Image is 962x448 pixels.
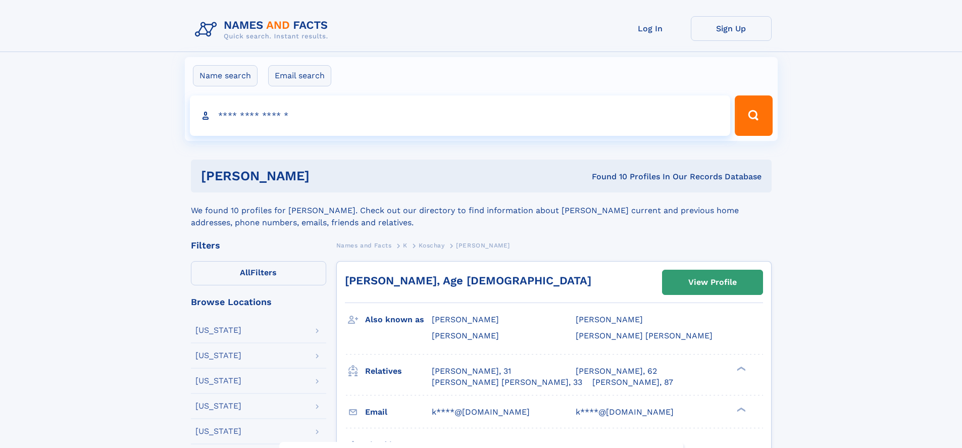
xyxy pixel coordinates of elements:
a: View Profile [663,270,763,294]
span: [PERSON_NAME] [456,242,510,249]
a: Koschay [419,239,444,252]
a: Log In [610,16,691,41]
div: [US_STATE] [195,352,241,360]
span: [PERSON_NAME] [432,315,499,324]
span: [PERSON_NAME] [432,331,499,340]
span: Koschay [419,242,444,249]
img: Logo Names and Facts [191,16,336,43]
div: ❯ [734,406,746,413]
label: Filters [191,261,326,285]
input: search input [190,95,731,136]
a: K [403,239,408,252]
span: [PERSON_NAME] [PERSON_NAME] [576,331,713,340]
a: Names and Facts [336,239,392,252]
div: [US_STATE] [195,377,241,385]
a: [PERSON_NAME], 87 [592,377,673,388]
a: [PERSON_NAME], Age [DEMOGRAPHIC_DATA] [345,274,591,287]
div: Filters [191,241,326,250]
h3: Email [365,404,432,421]
h3: Also known as [365,311,432,328]
a: [PERSON_NAME], 31 [432,366,511,377]
button: Search Button [735,95,772,136]
span: K [403,242,408,249]
div: [US_STATE] [195,326,241,334]
div: ❯ [734,365,746,372]
div: Found 10 Profiles In Our Records Database [450,171,762,182]
div: View Profile [688,271,737,294]
a: [PERSON_NAME], 62 [576,366,657,377]
label: Name search [193,65,258,86]
a: [PERSON_NAME] [PERSON_NAME], 33 [432,377,582,388]
span: All [240,268,250,277]
label: Email search [268,65,331,86]
h1: [PERSON_NAME] [201,170,451,182]
div: We found 10 profiles for [PERSON_NAME]. Check out our directory to find information about [PERSON... [191,192,772,229]
span: [PERSON_NAME] [576,315,643,324]
div: [US_STATE] [195,402,241,410]
div: [US_STATE] [195,427,241,435]
a: Sign Up [691,16,772,41]
h3: Relatives [365,363,432,380]
div: Browse Locations [191,297,326,307]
